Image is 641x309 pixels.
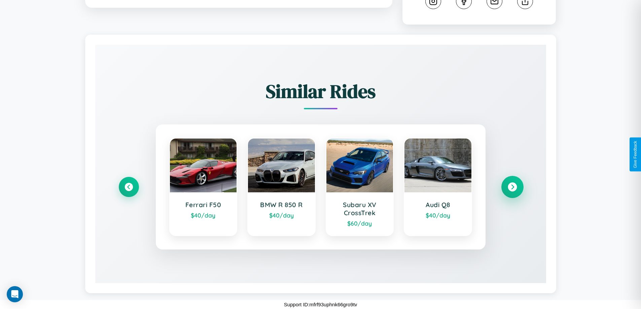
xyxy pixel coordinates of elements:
div: $ 40 /day [255,211,308,219]
p: Support ID: mfrf93uphnk66gro9tv [284,300,357,309]
div: Open Intercom Messenger [7,286,23,302]
div: $ 40 /day [177,211,230,219]
h2: Similar Rides [119,78,523,104]
h3: Audi Q8 [411,201,465,209]
a: Audi Q8$40/day [404,138,472,236]
h3: Subaru XV CrossTrek [333,201,387,217]
a: Subaru XV CrossTrek$60/day [326,138,394,236]
a: Ferrari F50$40/day [169,138,238,236]
div: $ 40 /day [411,211,465,219]
h3: BMW R 850 R [255,201,308,209]
div: Give Feedback [633,141,638,168]
div: $ 60 /day [333,220,387,227]
h3: Ferrari F50 [177,201,230,209]
a: BMW R 850 R$40/day [247,138,316,236]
